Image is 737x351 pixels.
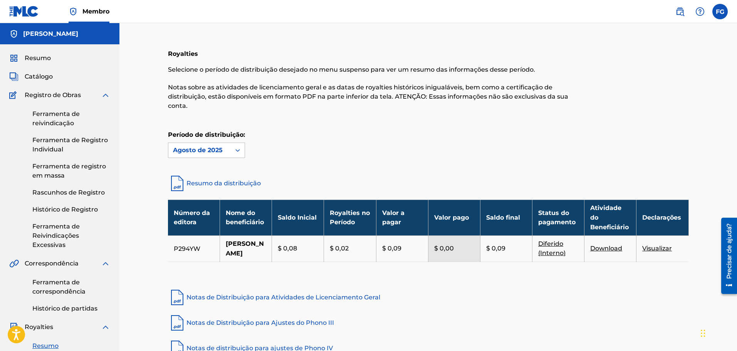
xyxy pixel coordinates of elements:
font: Valor pago [434,214,469,221]
iframe: Widget de bate-papo [698,314,737,351]
font: Status do pagamento [538,209,576,226]
a: Histórico de Registro [32,205,110,214]
font: Saldo final [486,214,520,221]
font: Histórico de Registro [32,206,98,213]
font: Ferramenta de registro em massa [32,163,106,179]
font: Royalties [168,50,198,57]
font: Visualizar [642,245,672,252]
img: ajuda [695,7,705,16]
font: Download [590,245,622,252]
a: Pesquisa pública [672,4,688,19]
font: [PERSON_NAME] [226,240,264,257]
font: Histórico de partidas [32,305,97,312]
div: Menu do usuário [712,4,728,19]
img: Registro de Obras [9,91,19,100]
font: Agosto de 2025 [173,146,223,154]
a: Ferramenta de correspondência [32,278,110,296]
img: Resumo [9,54,18,63]
a: Ferramenta de Reivindicações Excessivas [32,222,110,250]
font: P294YW [174,245,200,252]
font: Notas de Distribuição para Ajustes do Phono III [186,319,334,326]
font: Período de distribuição: [168,131,245,138]
font: Diferido (Interno) [538,240,566,257]
img: Catálogo [9,72,18,81]
div: Arrastar [701,322,705,345]
img: Contas [9,29,18,39]
a: Rascunhos de Registro [32,188,110,197]
img: pdf [168,314,186,332]
a: ResumoResumo [9,54,51,63]
font: Atividade do Beneficiário [590,204,629,230]
font: Catálogo [25,73,53,80]
img: expandir [101,322,110,332]
img: distribuição-resumo-pdf [168,174,186,193]
font: Royalties no Período [330,209,370,226]
iframe: Centro de Recursos [715,214,737,297]
font: Valor a pagar [382,209,405,226]
font: Correspondência [25,260,79,267]
font: $ 0,00 [434,245,454,252]
a: Histórico de partidas [32,304,110,313]
font: Resumo [32,342,59,349]
font: Ferramenta de correspondência [32,279,86,295]
a: Download [590,246,622,252]
h5: FELIPE GRAMA [23,29,78,39]
font: Ferramenta de Reivindicações Excessivas [32,223,80,249]
font: Royalties [25,323,53,331]
a: Resumo [32,341,110,351]
a: Ferramenta de registro em massa [32,162,110,180]
img: Titular dos direitos autorais [69,7,78,16]
font: Nome do beneficiário [226,209,264,226]
font: Número da editora [174,209,210,226]
img: expandir [101,91,110,100]
font: $ 0,09 [382,245,401,252]
a: Notas de Distribuição para Ajustes do Phono III [168,314,689,332]
a: Resumo da distribuição [168,174,689,193]
img: Royalties [9,322,18,332]
a: Notas de Distribuição para Atividades de Licenciamento Geral [168,288,689,307]
font: Declarações [642,214,681,221]
div: Ajuda [692,4,708,19]
font: Resumo [25,54,51,62]
font: $ 0,02 [330,245,349,252]
a: Ferramenta de Registro Individual [32,136,110,154]
font: Saldo Inicial [278,214,317,221]
img: Logotipo da MLC [9,6,39,17]
img: procurar [675,7,685,16]
font: Selecione o período de distribuição desejado no menu suspenso para ver um resumo das informações ... [168,66,535,73]
font: $ 0,08 [278,245,297,252]
font: Notas de Distribuição para Atividades de Licenciamento Geral [186,294,380,301]
font: Ferramenta de Registro Individual [32,136,108,153]
a: CatálogoCatálogo [9,72,53,81]
font: [PERSON_NAME] [23,30,78,37]
img: expandir [101,259,110,268]
font: Resumo da distribuição [186,180,261,187]
font: Registro de Obras [25,91,81,99]
a: Ferramenta de reivindicação [32,109,110,128]
font: $ 0,09 [486,245,505,252]
font: Ferramenta de reivindicação [32,110,80,127]
font: Rascunhos de Registro [32,189,105,196]
img: pdf [168,288,186,307]
img: Correspondência [9,259,19,268]
font: Notas sobre as atividades de licenciamento geral e as datas de royalties históricos inigualáveis,... [168,84,568,109]
font: Membro [82,8,109,15]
